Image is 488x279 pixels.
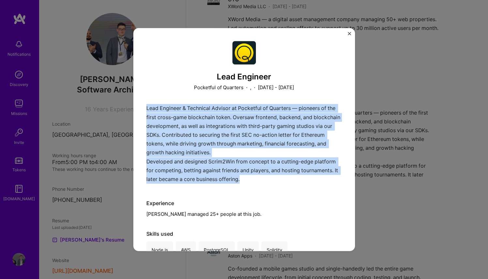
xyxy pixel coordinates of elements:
div: AWS [176,242,196,259]
span: · [254,84,255,91]
div: Node.js [146,242,173,259]
div: [PERSON_NAME] managed 25+ people at this job. [146,200,342,218]
div: PostgreSQL [199,242,235,259]
p: [DATE] - [DATE] [258,84,294,91]
div: Skills used [146,231,342,238]
p: , [250,84,251,91]
div: Experience [146,200,342,207]
span: · [246,84,247,91]
p: Pocketful of Quarters [194,84,244,91]
img: Company logo [232,41,256,64]
h3: Lead Engineer [146,72,342,82]
div: Unity [237,242,259,259]
button: Close [348,32,351,39]
div: Solidity [261,242,288,259]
